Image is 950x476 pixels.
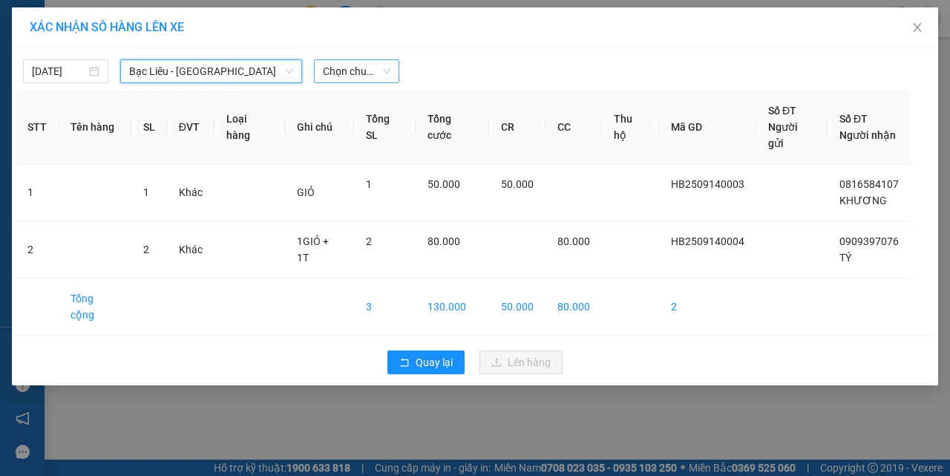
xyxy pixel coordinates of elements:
[214,91,285,164] th: Loại hàng
[546,91,602,164] th: CC
[143,186,149,198] span: 1
[479,351,563,374] button: uploadLên hàng
[7,93,172,117] b: GỬI : VP Hoà Bình
[59,91,131,164] th: Tên hàng
[427,178,460,190] span: 50.000
[167,91,214,164] th: ĐVT
[7,33,283,51] li: 995 [PERSON_NAME]
[285,91,355,164] th: Ghi chú
[30,20,184,34] span: XÁC NHẬN SỐ HÀNG LÊN XE
[416,354,453,371] span: Quay lại
[366,235,372,247] span: 2
[16,221,59,278] td: 2
[546,278,602,336] td: 80.000
[416,91,489,164] th: Tổng cước
[399,357,410,369] span: rollback
[602,91,659,164] th: Thu hộ
[839,252,851,264] span: TÝ
[297,235,329,264] span: 1GIỎ + 1T
[131,91,167,164] th: SL
[659,278,756,336] td: 2
[839,235,899,247] span: 0909397076
[16,164,59,221] td: 1
[143,244,149,255] span: 2
[85,54,97,66] span: phone
[768,121,798,149] span: Người gửi
[366,178,372,190] span: 1
[768,105,796,117] span: Số ĐT
[7,51,283,70] li: 0946 508 595
[354,91,416,164] th: Tổng SL
[501,178,534,190] span: 50.000
[167,164,214,221] td: Khác
[839,129,896,141] span: Người nhận
[671,178,744,190] span: HB2509140003
[85,36,97,48] span: environment
[489,91,546,164] th: CR
[671,235,744,247] span: HB2509140004
[416,278,489,336] td: 130.000
[285,67,294,76] span: down
[32,63,86,79] input: 14/09/2025
[129,60,293,82] span: Bạc Liêu - Sài Gòn
[59,278,131,336] td: Tổng cộng
[911,22,923,33] span: close
[297,186,315,198] span: GIỎ
[839,195,887,206] span: KHƯƠNG
[167,221,214,278] td: Khác
[489,278,546,336] td: 50.000
[427,235,460,247] span: 80.000
[16,91,59,164] th: STT
[387,351,465,374] button: rollbackQuay lại
[839,178,899,190] span: 0816584107
[354,278,416,336] td: 3
[897,7,938,49] button: Close
[659,91,756,164] th: Mã GD
[839,113,868,125] span: Số ĐT
[85,10,197,28] b: Nhà Xe Hà My
[323,60,390,82] span: Chọn chuyến
[557,235,590,247] span: 80.000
